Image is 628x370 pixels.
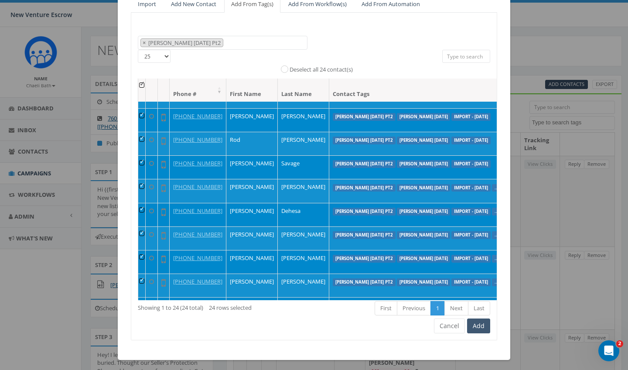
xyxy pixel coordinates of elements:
a: ... [495,279,498,285]
td: [PERSON_NAME] [278,226,329,250]
td: [PERSON_NAME] [278,179,329,202]
a: ... [495,256,498,261]
a: [PHONE_NUMBER] [173,277,222,285]
td: [PERSON_NAME] [226,155,278,179]
a: ... [495,232,498,238]
label: Import - [DATE] [451,231,491,239]
label: [PERSON_NAME] [DATE] Pt2 [333,208,396,216]
span: 24 rows selected [209,304,252,312]
a: Last [468,301,490,315]
label: [PERSON_NAME] [DATE] [397,113,451,121]
label: [PERSON_NAME] [DATE] [397,278,451,286]
label: [PERSON_NAME] [DATE] [397,255,451,263]
td: [PERSON_NAME] [226,203,278,226]
label: [PERSON_NAME] [DATE] Pt2 [333,137,396,144]
label: [PERSON_NAME] [DATE] Pt2 [333,160,396,168]
td: [PERSON_NAME] [278,250,329,274]
button: Cancel [434,319,465,333]
iframe: Intercom live chat [598,340,619,361]
td: [PERSON_NAME] [226,179,278,202]
div: Showing 1 to 24 (24 total) [138,300,277,312]
a: [PHONE_NUMBER] [173,183,222,191]
input: Type to search [442,50,490,63]
a: [PHONE_NUMBER] [173,136,222,144]
button: Add [467,319,490,333]
span: [PERSON_NAME] [DATE] Pt2 [147,39,223,47]
label: Import - [DATE] [451,184,491,192]
label: Import - [DATE] [451,208,491,216]
textarea: Search [225,39,230,47]
label: [PERSON_NAME] [DATE] Pt2 [333,113,396,121]
label: Import - [DATE] [451,255,491,263]
td: [PERSON_NAME] [278,108,329,132]
label: [PERSON_NAME] [DATE] Pt2 [333,184,396,192]
th: Contact Tags [329,79,506,102]
label: [PERSON_NAME] [DATE] [397,160,451,168]
a: [PHONE_NUMBER] [173,254,222,262]
label: [PERSON_NAME] [DATE] [397,184,451,192]
span: 2 [616,340,623,347]
td: [PERSON_NAME] [278,132,329,155]
td: Dehesa [278,203,329,226]
td: Rod [226,132,278,155]
td: [PERSON_NAME] [226,226,278,250]
td: [PERSON_NAME] [226,297,278,321]
td: [PERSON_NAME] [226,250,278,274]
label: [PERSON_NAME] [DATE] Pt2 [333,231,396,239]
th: First Name [226,79,278,102]
a: [PHONE_NUMBER] [173,112,222,120]
label: [PERSON_NAME] [DATE] [397,208,451,216]
td: Nand [278,297,329,321]
th: Phone #: activate to sort column ascending [170,79,226,102]
th: Last Name [278,79,329,102]
a: [PHONE_NUMBER] [173,159,222,167]
td: Savage [278,155,329,179]
a: [PHONE_NUMBER] [173,230,222,238]
label: [PERSON_NAME] [DATE] [397,231,451,239]
button: Remove item [141,39,147,47]
a: [PHONE_NUMBER] [173,207,222,215]
td: [PERSON_NAME] [278,274,329,297]
td: [PERSON_NAME] [226,108,278,132]
li: Nathan August 15 2025 Pt2 [140,38,223,48]
label: Import - [DATE] [451,278,491,286]
a: ... [495,209,498,214]
label: Import - [DATE] [451,137,491,144]
a: 1 [430,301,445,315]
span: × [143,39,146,47]
a: First [375,301,397,315]
label: Import - [DATE] [451,160,491,168]
label: [PERSON_NAME] [DATE] [397,137,451,144]
label: [PERSON_NAME] [DATE] Pt2 [333,255,396,263]
a: ... [495,185,498,190]
a: Next [444,301,468,315]
label: [PERSON_NAME] [DATE] Pt2 [333,278,396,286]
label: Import - [DATE] [451,113,491,121]
td: [PERSON_NAME] [226,274,278,297]
label: Deselect all 24 contact(s) [290,65,353,74]
a: Previous [397,301,431,315]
